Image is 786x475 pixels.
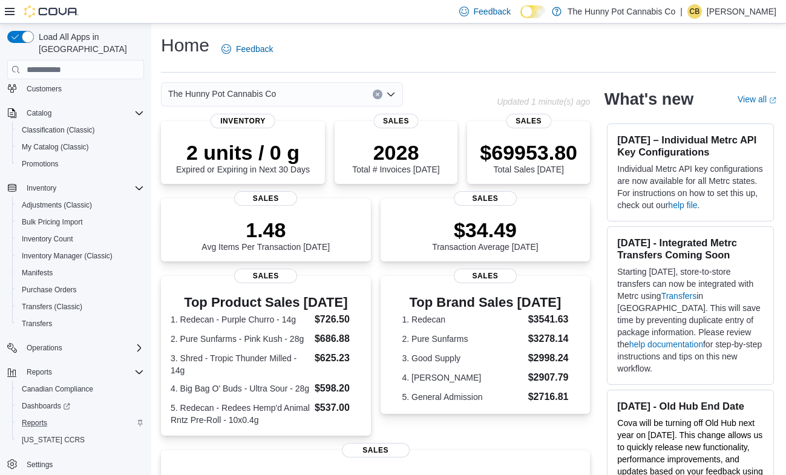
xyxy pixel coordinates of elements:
[12,298,149,315] button: Transfers (Classic)
[168,87,276,101] span: The Hunny Pot Cannabis Co
[528,351,569,365] dd: $2998.24
[161,33,209,57] h1: Home
[480,140,577,174] div: Total Sales [DATE]
[22,341,144,355] span: Operations
[12,156,149,172] button: Promotions
[497,97,590,106] p: Updated 1 minute(s) ago
[17,300,87,314] a: Transfers (Classic)
[27,460,53,470] span: Settings
[617,163,764,211] p: Individual Metrc API key configurations are now available for all Metrc states. For instructions ...
[342,443,410,457] span: Sales
[22,401,70,411] span: Dashboards
[22,181,144,195] span: Inventory
[22,285,77,295] span: Purchase Orders
[22,142,89,152] span: My Catalog (Classic)
[17,416,52,430] a: Reports
[17,382,98,396] a: Canadian Compliance
[520,18,521,19] span: Dark Mode
[402,352,523,364] dt: 3. Good Supply
[34,31,144,55] span: Load All Apps in [GEOGRAPHIC_DATA]
[17,283,144,297] span: Purchase Orders
[617,237,764,261] h3: [DATE] - Integrated Metrc Transfers Coming Soon
[12,315,149,332] button: Transfers
[315,332,361,346] dd: $686.88
[402,333,523,345] dt: 2. Pure Sunfarms
[17,316,144,331] span: Transfers
[201,218,330,252] div: Avg Items Per Transaction [DATE]
[617,266,764,375] p: Starting [DATE], store-to-store transfers can now be integrated with Metrc using in [GEOGRAPHIC_D...
[528,312,569,327] dd: $3541.63
[22,159,59,169] span: Promotions
[17,215,88,229] a: Bulk Pricing Import
[22,435,85,445] span: [US_STATE] CCRS
[402,313,523,326] dt: 1. Redecan
[201,218,330,242] p: 1.48
[17,266,144,280] span: Manifests
[22,82,67,96] a: Customers
[17,157,64,171] a: Promotions
[12,214,149,231] button: Bulk Pricing Import
[22,125,95,135] span: Classification (Classic)
[12,431,149,448] button: [US_STATE] CCRS
[352,140,439,165] p: 2028
[474,5,511,18] span: Feedback
[315,381,361,396] dd: $598.20
[17,232,144,246] span: Inventory Count
[2,105,149,122] button: Catalog
[17,198,144,212] span: Adjustments (Classic)
[27,343,62,353] span: Operations
[22,234,73,244] span: Inventory Count
[171,382,310,395] dt: 4. Big Bag O' Buds - Ultra Sour - 28g
[402,295,568,310] h3: Top Brand Sales [DATE]
[22,81,144,96] span: Customers
[176,140,310,174] div: Expired or Expiring in Next 30 Days
[171,352,310,376] dt: 3. Shred - Tropic Thunder Milled - 14g
[2,364,149,381] button: Reports
[22,106,56,120] button: Catalog
[22,365,144,379] span: Reports
[22,106,144,120] span: Catalog
[22,418,47,428] span: Reports
[506,114,551,128] span: Sales
[17,433,144,447] span: Washington CCRS
[12,398,149,414] a: Dashboards
[668,200,697,210] a: help file
[17,399,144,413] span: Dashboards
[17,283,82,297] a: Purchase Orders
[17,232,78,246] a: Inventory Count
[17,399,75,413] a: Dashboards
[27,183,56,193] span: Inventory
[17,140,144,154] span: My Catalog (Classic)
[17,198,97,212] a: Adjustments (Classic)
[22,384,93,394] span: Canadian Compliance
[22,200,92,210] span: Adjustments (Classic)
[454,191,517,206] span: Sales
[386,90,396,99] button: Open list of options
[27,367,52,377] span: Reports
[17,249,117,263] a: Inventory Manager (Classic)
[17,157,144,171] span: Promotions
[17,433,90,447] a: [US_STATE] CCRS
[2,339,149,356] button: Operations
[528,370,569,385] dd: $2907.79
[528,332,569,346] dd: $3278.14
[17,123,100,137] a: Classification (Classic)
[12,264,149,281] button: Manifests
[17,215,144,229] span: Bulk Pricing Import
[661,291,697,301] a: Transfers
[373,90,382,99] button: Clear input
[22,217,83,227] span: Bulk Pricing Import
[27,84,62,94] span: Customers
[315,351,361,365] dd: $625.23
[12,197,149,214] button: Adjustments (Classic)
[769,97,776,104] svg: External link
[12,231,149,247] button: Inventory Count
[680,4,683,19] p: |
[528,390,569,404] dd: $2716.81
[17,266,57,280] a: Manifests
[373,114,419,128] span: Sales
[171,295,361,310] h3: Top Product Sales [DATE]
[217,37,278,61] a: Feedback
[402,372,523,384] dt: 4. [PERSON_NAME]
[12,139,149,156] button: My Catalog (Classic)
